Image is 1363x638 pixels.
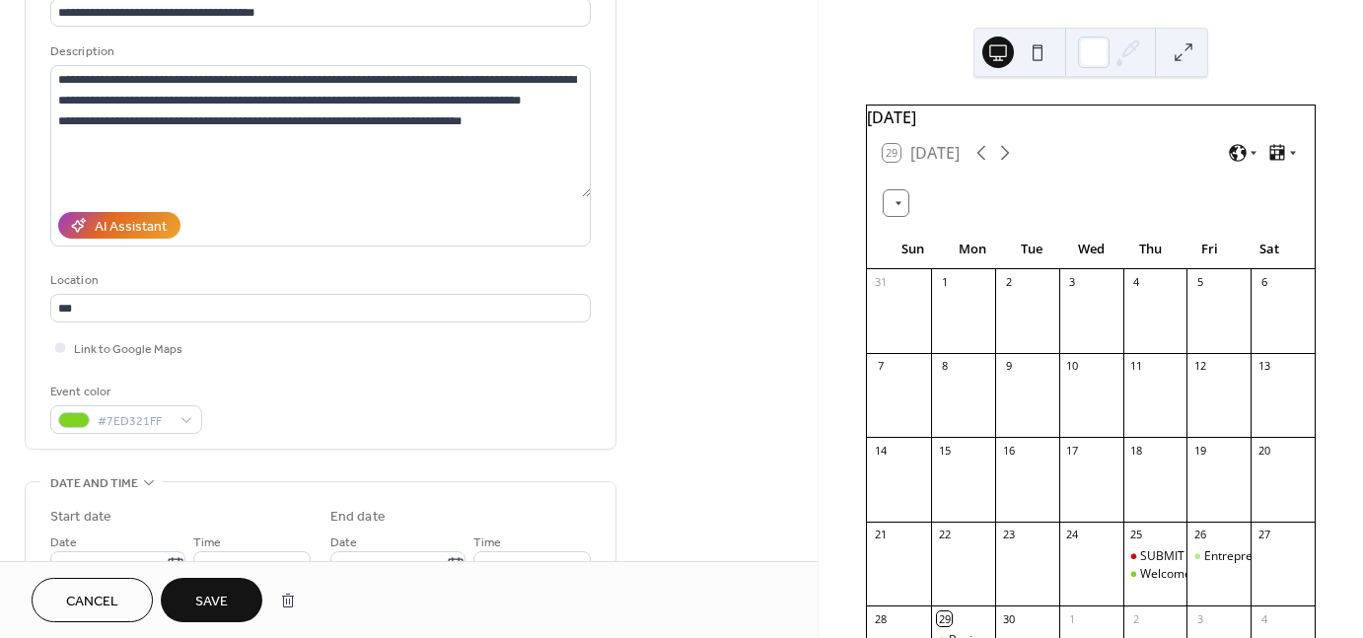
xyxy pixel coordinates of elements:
div: 15 [937,443,952,458]
div: Mon [942,230,1001,269]
div: 28 [873,611,888,626]
div: 7 [873,359,888,374]
span: Cancel [66,592,118,612]
div: Welcome Call [1140,566,1215,583]
div: SUBMIT SIGNED AGREEMENT [1140,548,1305,565]
div: Event color [50,382,198,402]
div: 5 [1192,275,1207,290]
div: 30 [1001,611,1016,626]
button: Save [161,578,262,622]
div: SUBMIT SIGNED AGREEMENT [1123,548,1187,565]
div: 3 [1065,275,1080,290]
div: Sat [1240,230,1299,269]
span: Date [50,532,77,553]
div: 11 [1129,359,1144,374]
div: Tue [1002,230,1061,269]
div: 4 [1129,275,1144,290]
div: 21 [873,528,888,542]
div: 4 [1256,611,1271,626]
span: Date [330,532,357,553]
div: 31 [873,275,888,290]
div: Fri [1180,230,1239,269]
div: 2 [1001,275,1016,290]
div: 1 [1065,611,1080,626]
div: 27 [1256,528,1271,542]
span: Time [193,532,221,553]
span: #7ED321FF [98,411,171,432]
div: 22 [937,528,952,542]
div: 10 [1065,359,1080,374]
div: 1 [937,275,952,290]
div: 8 [937,359,952,374]
div: Thu [1120,230,1180,269]
div: 25 [1129,528,1144,542]
div: Description [50,41,587,62]
span: Date and time [50,473,138,494]
div: 26 [1192,528,1207,542]
div: 24 [1065,528,1080,542]
div: 3 [1192,611,1207,626]
div: 23 [1001,528,1016,542]
div: 9 [1001,359,1016,374]
div: 29 [937,611,952,626]
div: 19 [1192,443,1207,458]
button: Cancel [32,578,153,622]
div: 12 [1192,359,1207,374]
span: Link to Google Maps [74,339,182,360]
div: 14 [873,443,888,458]
div: Start date [50,507,111,528]
div: 17 [1065,443,1080,458]
div: Wed [1061,230,1120,269]
div: AI Assistant [95,217,167,238]
div: [DATE] [867,106,1315,129]
div: 20 [1256,443,1271,458]
div: 16 [1001,443,1016,458]
div: Welcome Call [1123,566,1187,583]
span: Save [195,592,228,612]
span: Time [473,532,501,553]
div: End date [330,507,386,528]
div: 2 [1129,611,1144,626]
div: Location [50,270,587,291]
button: AI Assistant [58,212,180,239]
div: Sun [883,230,942,269]
div: 6 [1256,275,1271,290]
div: 13 [1256,359,1271,374]
div: 18 [1129,443,1144,458]
div: Entrepreneurial Mindset - Alexia Panagiotou [1186,548,1251,565]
